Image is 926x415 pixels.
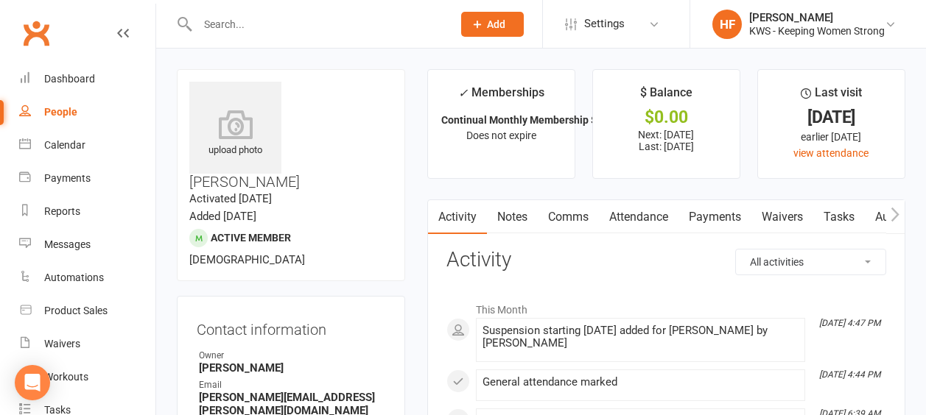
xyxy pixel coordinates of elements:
[19,63,155,96] a: Dashboard
[189,110,281,158] div: upload photo
[428,200,487,234] a: Activity
[193,14,442,35] input: Search...
[606,110,726,125] div: $0.00
[19,162,155,195] a: Payments
[44,172,91,184] div: Payments
[487,200,538,234] a: Notes
[801,83,862,110] div: Last visit
[813,200,865,234] a: Tasks
[749,11,885,24] div: [PERSON_NAME]
[606,129,726,152] p: Next: [DATE] Last: [DATE]
[19,96,155,129] a: People
[461,12,524,37] button: Add
[458,86,468,100] i: ✓
[44,338,80,350] div: Waivers
[19,129,155,162] a: Calendar
[44,139,85,151] div: Calendar
[189,82,393,190] h3: [PERSON_NAME]
[44,73,95,85] div: Dashboard
[538,200,599,234] a: Comms
[483,376,799,389] div: General attendance marked
[44,106,77,118] div: People
[189,210,256,223] time: Added [DATE]
[19,327,155,361] a: Waivers
[487,18,505,30] span: Add
[599,200,678,234] a: Attendance
[18,15,55,52] a: Clubworx
[44,305,108,316] div: Product Sales
[199,361,385,375] strong: [PERSON_NAME]
[189,253,305,266] span: [DEMOGRAPHIC_DATA]
[441,114,608,126] strong: Continual Monthly Membership $89
[771,110,891,125] div: [DATE]
[19,294,155,327] a: Product Sales
[640,83,692,110] div: $ Balance
[819,318,880,328] i: [DATE] 4:47 PM
[793,147,869,159] a: view attendance
[446,249,886,272] h3: Activity
[749,24,885,38] div: KWS - Keeping Women Strong
[771,129,891,145] div: earlier [DATE]
[584,7,625,40] span: Settings
[211,232,291,244] span: Active member
[712,10,742,39] div: HF
[189,192,272,205] time: Activated [DATE]
[819,369,880,380] i: [DATE] 4:44 PM
[446,294,886,318] li: This Month
[44,371,88,383] div: Workouts
[466,130,536,141] span: Does not expire
[44,272,104,283] div: Automations
[483,324,799,350] div: Suspension starting [DATE] added for [PERSON_NAME] by [PERSON_NAME]
[751,200,813,234] a: Waivers
[15,365,50,400] div: Open Intercom Messenger
[19,261,155,294] a: Automations
[197,316,385,338] h3: Contact information
[678,200,751,234] a: Payments
[44,238,91,250] div: Messages
[19,361,155,394] a: Workouts
[199,349,385,363] div: Owner
[199,378,385,392] div: Email
[458,83,544,110] div: Memberships
[44,205,80,217] div: Reports
[19,228,155,261] a: Messages
[19,195,155,228] a: Reports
